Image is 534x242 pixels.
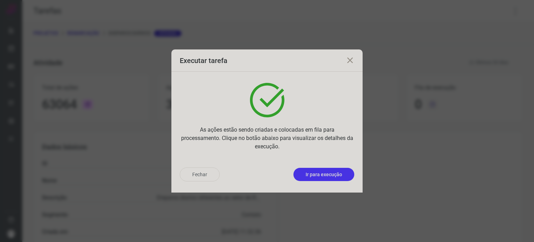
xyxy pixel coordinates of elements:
[180,167,220,181] button: Fechar
[180,126,354,151] p: As ações estão sendo criadas e colocadas em fila para processamento. Clique no botão abaixo para ...
[180,56,227,65] h3: Executar tarefa
[306,171,342,178] p: Ir para execução
[293,168,354,181] button: Ir para execução
[250,83,284,117] img: verified.svg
